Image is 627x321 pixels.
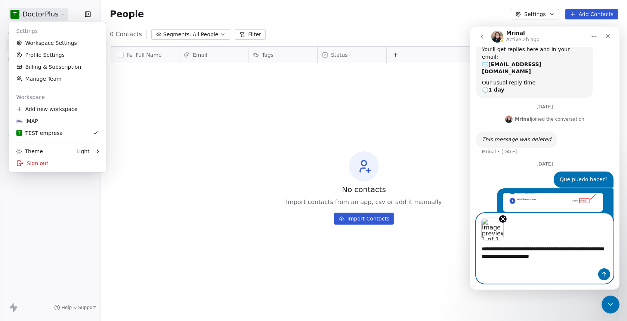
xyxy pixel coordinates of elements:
[12,73,103,85] a: Manage Team
[12,103,103,115] div: Add new workspace
[12,91,103,103] div: Workspace
[77,148,90,155] div: Light
[12,61,103,73] a: Billing & Subscription
[12,37,103,49] a: Workspace Settings
[12,25,103,37] div: Settings
[12,157,103,169] div: Sign out
[16,148,43,155] div: Theme
[16,117,38,125] div: IMAP
[16,118,22,124] img: IMAP_Logo_ok.jpg
[602,296,620,314] iframe: Intercom live chat
[16,129,63,137] div: TEST empresa
[12,49,103,61] a: Profile Settings
[470,27,620,290] iframe: Intercom live chat
[18,130,20,136] span: T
